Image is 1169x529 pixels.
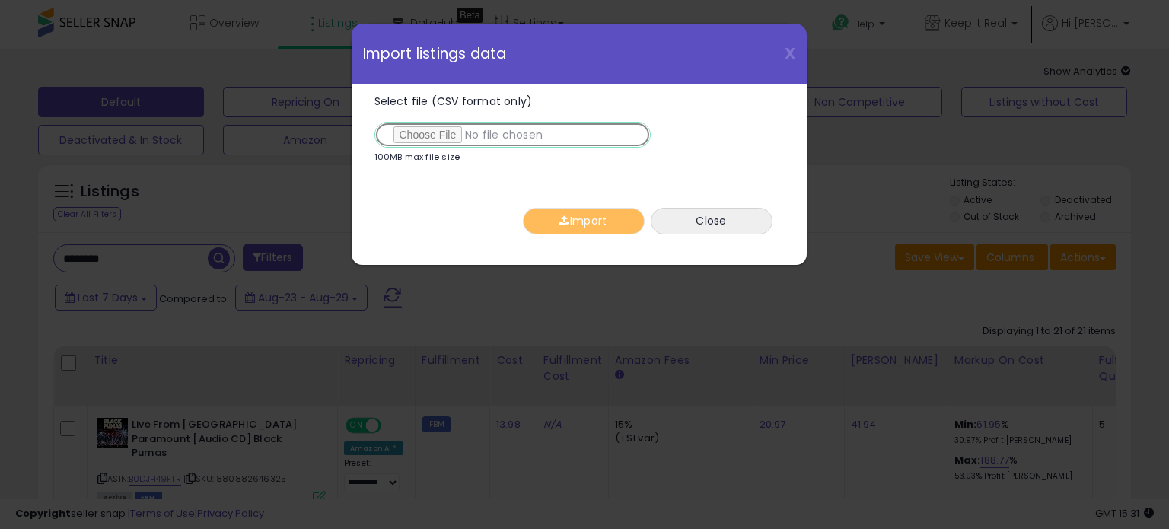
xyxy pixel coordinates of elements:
[523,208,645,234] button: Import
[651,208,772,234] button: Close
[374,153,460,161] p: 100MB max file size
[363,46,507,61] span: Import listings data
[785,43,795,64] span: X
[374,94,533,109] span: Select file (CSV format only)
